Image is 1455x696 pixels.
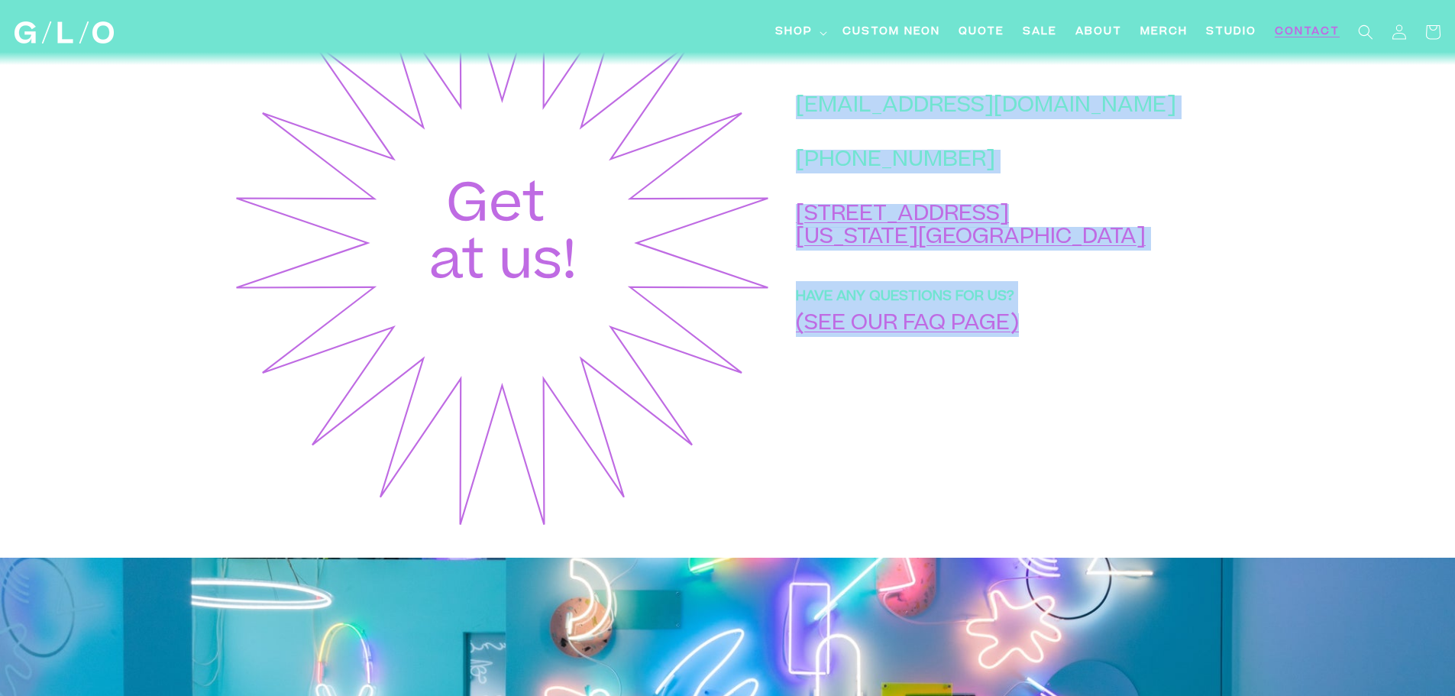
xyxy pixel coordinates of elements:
iframe: Chat Widget [1180,482,1455,696]
span: Studio [1206,24,1256,40]
span: SALE [1023,24,1057,40]
p: [PHONE_NUMBER] [796,149,1176,173]
span: Merch [1140,24,1188,40]
span: Quote [959,24,1004,40]
img: GLO Studio [15,21,114,44]
a: [STREET_ADDRESS][US_STATE][GEOGRAPHIC_DATA] [796,204,1146,249]
span: Shop [775,24,813,40]
span: Contact [1275,24,1340,40]
a: About [1066,15,1131,50]
summary: Search [1349,15,1382,49]
a: Merch [1131,15,1197,50]
a: Custom Neon [833,15,949,50]
span: Custom Neon [842,24,940,40]
span: About [1075,24,1122,40]
a: Quote [949,15,1014,50]
strong: HAVE ANY QUESTIONS FOR US? [796,290,1014,304]
a: (SEE OUR FAQ PAGE) [796,314,1019,335]
p: [EMAIL_ADDRESS][DOMAIN_NAME] [796,95,1176,119]
a: Contact [1266,15,1349,50]
summary: Shop [766,15,833,50]
a: SALE [1014,15,1066,50]
a: Studio [1197,15,1266,50]
a: GLO Studio [9,16,120,50]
